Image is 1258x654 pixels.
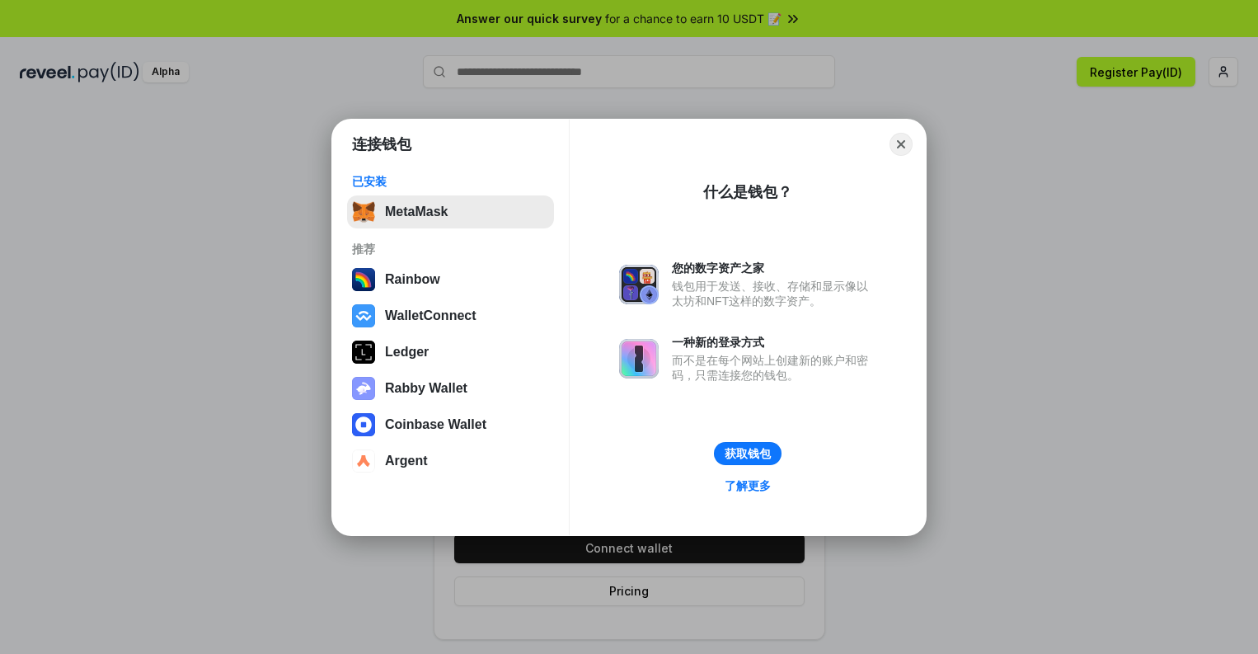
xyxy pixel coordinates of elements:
a: 了解更多 [715,475,781,496]
button: Rabby Wallet [347,372,554,405]
img: svg+xml,%3Csvg%20width%3D%2228%22%20height%3D%2228%22%20viewBox%3D%220%200%2028%2028%22%20fill%3D... [352,304,375,327]
button: Coinbase Wallet [347,408,554,441]
h1: 连接钱包 [352,134,411,154]
img: svg+xml,%3Csvg%20xmlns%3D%22http%3A%2F%2Fwww.w3.org%2F2000%2Fsvg%22%20width%3D%2228%22%20height%3... [352,341,375,364]
button: Argent [347,445,554,478]
div: 获取钱包 [725,446,771,461]
img: svg+xml,%3Csvg%20xmlns%3D%22http%3A%2F%2Fwww.w3.org%2F2000%2Fsvg%22%20fill%3D%22none%22%20viewBox... [619,265,659,304]
img: svg+xml,%3Csvg%20width%3D%22120%22%20height%3D%22120%22%20viewBox%3D%220%200%20120%20120%22%20fil... [352,268,375,291]
div: 钱包用于发送、接收、存储和显示像以太坊和NFT这样的数字资产。 [672,279,876,308]
div: Ledger [385,345,429,360]
button: 获取钱包 [714,442,782,465]
div: Coinbase Wallet [385,417,486,432]
img: svg+xml,%3Csvg%20width%3D%2228%22%20height%3D%2228%22%20viewBox%3D%220%200%2028%2028%22%20fill%3D... [352,449,375,473]
div: 一种新的登录方式 [672,335,876,350]
div: 了解更多 [725,478,771,493]
div: 您的数字资产之家 [672,261,876,275]
button: Ledger [347,336,554,369]
button: WalletConnect [347,299,554,332]
button: MetaMask [347,195,554,228]
button: Rainbow [347,263,554,296]
div: Rabby Wallet [385,381,467,396]
button: Close [890,133,913,156]
div: MetaMask [385,205,448,219]
div: 已安装 [352,174,549,189]
img: svg+xml,%3Csvg%20xmlns%3D%22http%3A%2F%2Fwww.w3.org%2F2000%2Fsvg%22%20fill%3D%22none%22%20viewBox... [352,377,375,400]
div: Rainbow [385,272,440,287]
img: svg+xml,%3Csvg%20xmlns%3D%22http%3A%2F%2Fwww.w3.org%2F2000%2Fsvg%22%20fill%3D%22none%22%20viewBox... [619,339,659,379]
div: WalletConnect [385,308,476,323]
div: Argent [385,454,428,468]
img: svg+xml,%3Csvg%20width%3D%2228%22%20height%3D%2228%22%20viewBox%3D%220%200%2028%2028%22%20fill%3D... [352,413,375,436]
div: 而不是在每个网站上创建新的账户和密码，只需连接您的钱包。 [672,353,876,383]
img: svg+xml,%3Csvg%20fill%3D%22none%22%20height%3D%2233%22%20viewBox%3D%220%200%2035%2033%22%20width%... [352,200,375,223]
div: 推荐 [352,242,549,256]
div: 什么是钱包？ [703,182,792,202]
